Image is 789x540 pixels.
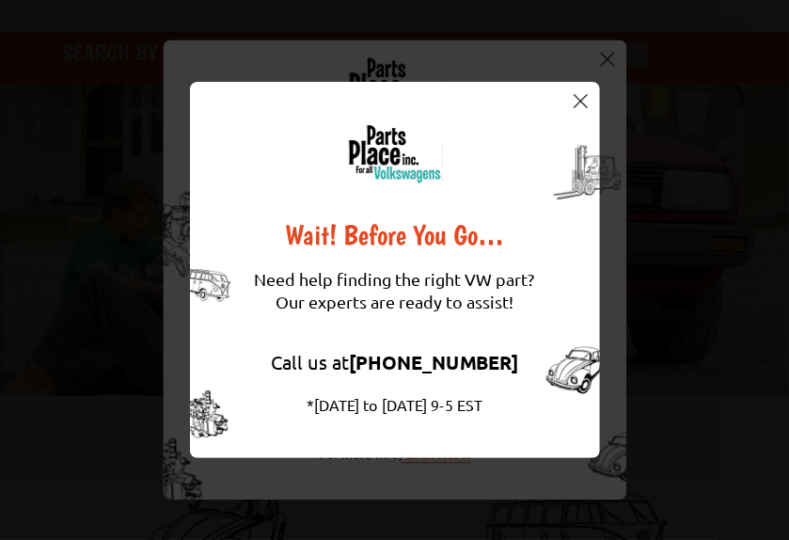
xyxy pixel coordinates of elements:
[255,249,535,332] div: Need help finding the right VW part? Our experts are ready to assist!
[255,221,535,249] div: Wait! Before You Go…
[255,393,535,416] div: *[DATE] to [DATE] 9-5 EST
[347,124,443,183] img: logo
[349,350,518,374] strong: [PHONE_NUMBER]
[271,350,518,373] a: Call us at[PHONE_NUMBER]
[574,94,588,108] img: close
